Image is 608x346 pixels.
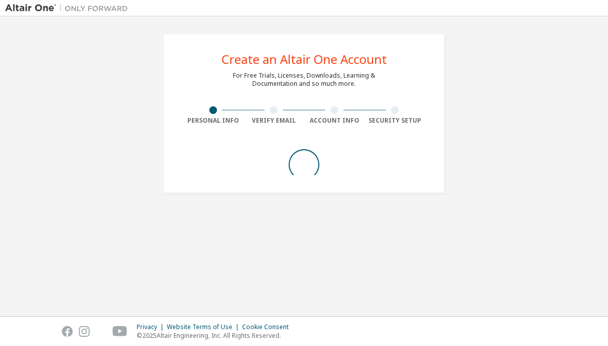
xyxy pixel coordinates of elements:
div: For Free Trials, Licenses, Downloads, Learning & Documentation and so much more. [233,72,375,88]
img: Altair One [5,3,133,13]
div: Privacy [137,323,167,331]
img: instagram.svg [79,326,90,337]
div: Verify Email [244,117,305,125]
div: Personal Info [183,117,244,125]
div: Create an Altair One Account [222,53,387,65]
p: © 2025 Altair Engineering, Inc. All Rights Reserved. [137,331,295,340]
img: facebook.svg [62,326,73,337]
div: Account Info [304,117,365,125]
img: youtube.svg [113,326,127,337]
div: Website Terms of Use [167,323,242,331]
div: Cookie Consent [242,323,295,331]
div: Security Setup [365,117,426,125]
